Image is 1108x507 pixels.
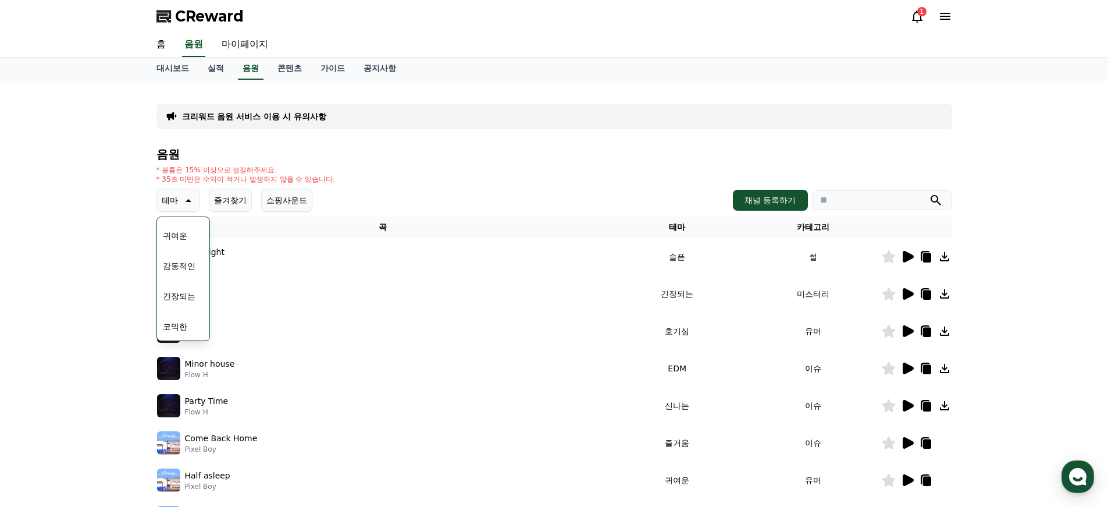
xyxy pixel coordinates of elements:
td: 즐거움 [609,424,745,462]
a: 가이드 [311,58,354,80]
p: Flow H [185,407,229,417]
img: music [157,431,180,455]
a: 실적 [198,58,233,80]
a: 홈 [3,369,77,398]
p: Flow H [185,370,235,380]
td: EDM [609,350,745,387]
p: Pixel Boy [185,482,230,491]
td: 호기심 [609,313,745,350]
p: * 35초 미만은 수익이 적거나 발생하지 않을 수 있습니다. [156,175,336,184]
td: 유머 [745,462,881,499]
img: music [157,357,180,380]
a: 설정 [150,369,223,398]
p: Half asleep [185,470,230,482]
a: 음원 [238,58,263,80]
a: 공지사항 [354,58,405,80]
button: 채널 등록하기 [733,190,807,211]
td: 이슈 [745,350,881,387]
a: 홈 [147,33,175,57]
td: 슬픈 [609,238,745,275]
td: 긴장되는 [609,275,745,313]
button: 쇼핑사운드 [261,189,312,212]
p: Pixel Boy [185,445,258,454]
h4: 음원 [156,148,952,161]
td: 귀여운 [609,462,745,499]
span: 설정 [180,387,194,396]
p: 테마 [162,192,178,208]
img: music [157,394,180,417]
td: 신나는 [609,387,745,424]
button: 긴장되는 [158,283,200,309]
td: 이슈 [745,387,881,424]
a: 1 [910,9,924,23]
a: 대시보드 [147,58,198,80]
span: 대화 [106,387,120,396]
a: 마이페이지 [212,33,277,57]
button: 귀여운 [158,223,192,249]
p: * 볼륨은 15% 이상으로 설정해주세요. [156,165,336,175]
img: music [157,469,180,492]
th: 테마 [609,217,745,238]
a: CReward [156,7,244,26]
span: CReward [175,7,244,26]
a: 콘텐츠 [268,58,311,80]
p: Come Back Home [185,432,258,445]
div: 1 [917,7,927,16]
p: Minor house [185,358,235,370]
a: 대화 [77,369,150,398]
th: 곡 [156,217,610,238]
p: Party Time [185,395,229,407]
td: 이슈 [745,424,881,462]
a: 음원 [182,33,205,57]
button: 감동적인 [158,253,200,279]
td: 썰 [745,238,881,275]
td: 미스터리 [745,275,881,313]
button: 테마 [156,189,199,212]
th: 카테고리 [745,217,881,238]
p: Sad Night [185,246,225,258]
span: 홈 [37,387,44,396]
a: 크리워드 음원 서비스 이용 시 유의사항 [182,111,326,122]
td: 유머 [745,313,881,350]
button: 코믹한 [158,314,192,339]
button: 즐겨찾기 [209,189,252,212]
